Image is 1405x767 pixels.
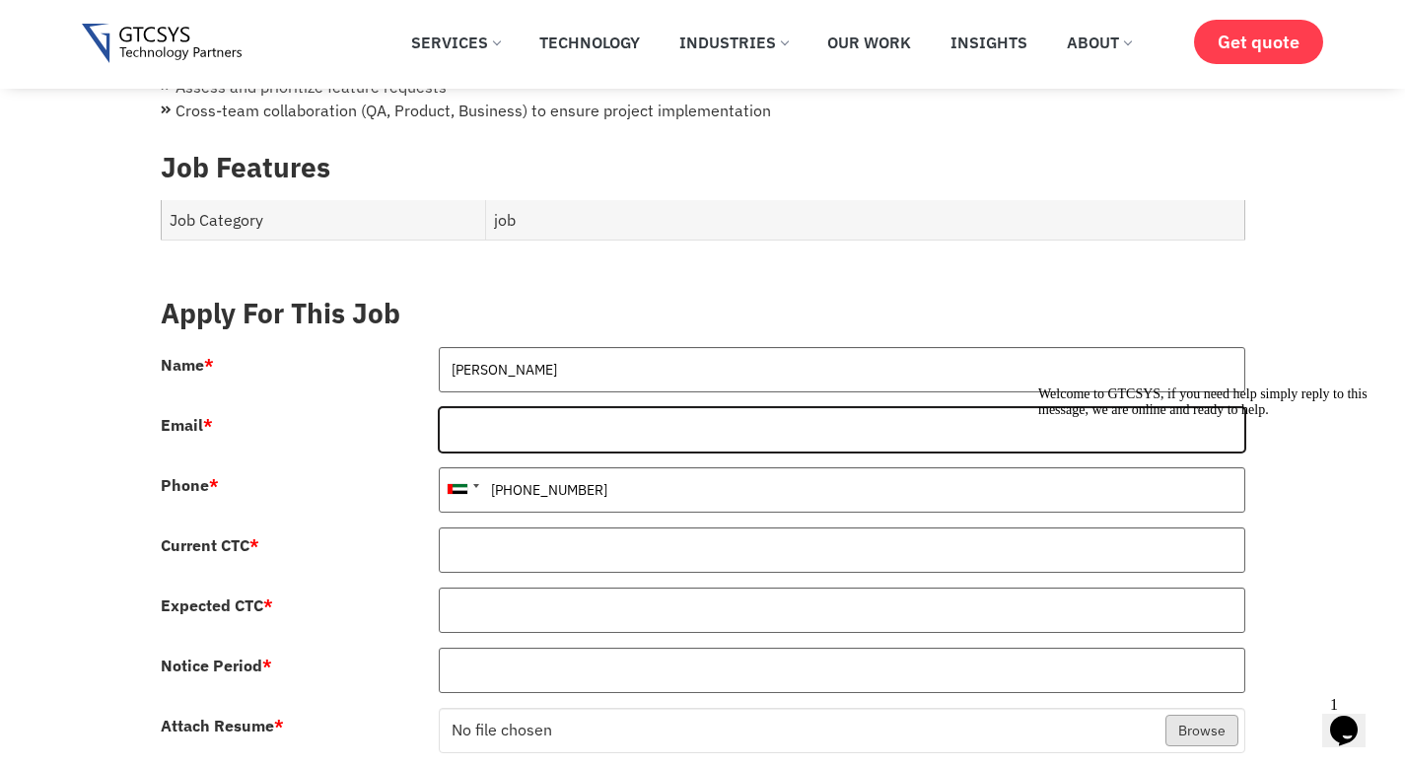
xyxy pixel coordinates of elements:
[525,21,655,64] a: Technology
[1194,20,1323,64] a: Get quote
[161,417,213,433] label: Email
[161,99,1245,122] li: Cross-team collaboration (QA, Product, Business) to ensure project implementation
[1218,32,1300,52] span: Get quote
[8,8,337,38] span: Welcome to GTCSYS, if you need help simply reply to this message, we are online and ready to help.
[1322,688,1385,747] iframe: chat widget
[161,597,273,613] label: Expected CTC
[161,357,214,373] label: Name
[161,718,284,733] label: Attach Resume
[936,21,1042,64] a: Insights
[161,151,1245,184] h3: Job Features
[440,468,485,512] div: United Arab Emirates (‫الإمارات العربية المتحدة‬‎): +971
[439,467,1245,513] input: 050 123 4567
[161,658,272,673] label: Notice Period
[396,21,515,64] a: Services
[161,200,486,241] td: Job Category
[1030,379,1385,678] iframe: chat widget
[161,477,219,493] label: Phone
[161,537,259,553] label: Current CTC
[161,297,1245,330] h3: Apply For This Job
[665,21,803,64] a: Industries
[1052,21,1146,64] a: About
[812,21,926,64] a: Our Work
[8,8,363,39] div: Welcome to GTCSYS, if you need help simply reply to this message, we are online and ready to help.
[486,200,1244,241] td: job
[82,24,243,64] img: Gtcsys logo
